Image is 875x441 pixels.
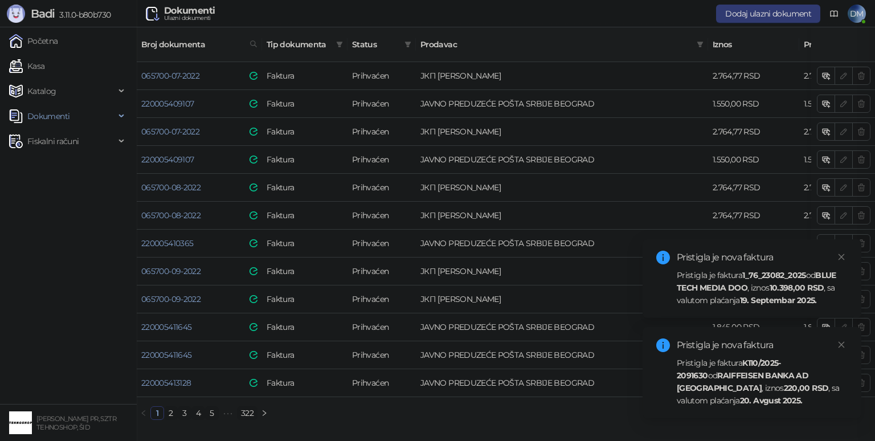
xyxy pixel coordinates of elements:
div: Pristigla je nova faktura [677,338,848,352]
div: Pristigla je nova faktura [677,251,848,264]
div: Pristigla je faktura od , iznos , sa valutom plaćanja [677,357,848,407]
a: Close [835,251,848,263]
strong: BLUE TECH MEDIA DOO [677,270,836,293]
strong: 19. Septembar 2025. [740,295,817,305]
strong: 20. Avgust 2025. [740,395,803,406]
span: info-circle [656,251,670,264]
div: Pristigla je faktura od , iznos , sa valutom plaćanja [677,269,848,307]
span: close [837,253,845,261]
span: close [837,341,845,349]
strong: 10.398,00 RSD [770,283,824,293]
strong: 1_76_23082_2025 [742,270,806,280]
strong: RAIFFEISEN BANKA AD [GEOGRAPHIC_DATA] [677,370,808,393]
strong: K110/2025-2091630 [677,358,781,381]
span: info-circle [656,338,670,352]
a: Close [835,338,848,351]
strong: 220,00 RSD [784,383,829,393]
